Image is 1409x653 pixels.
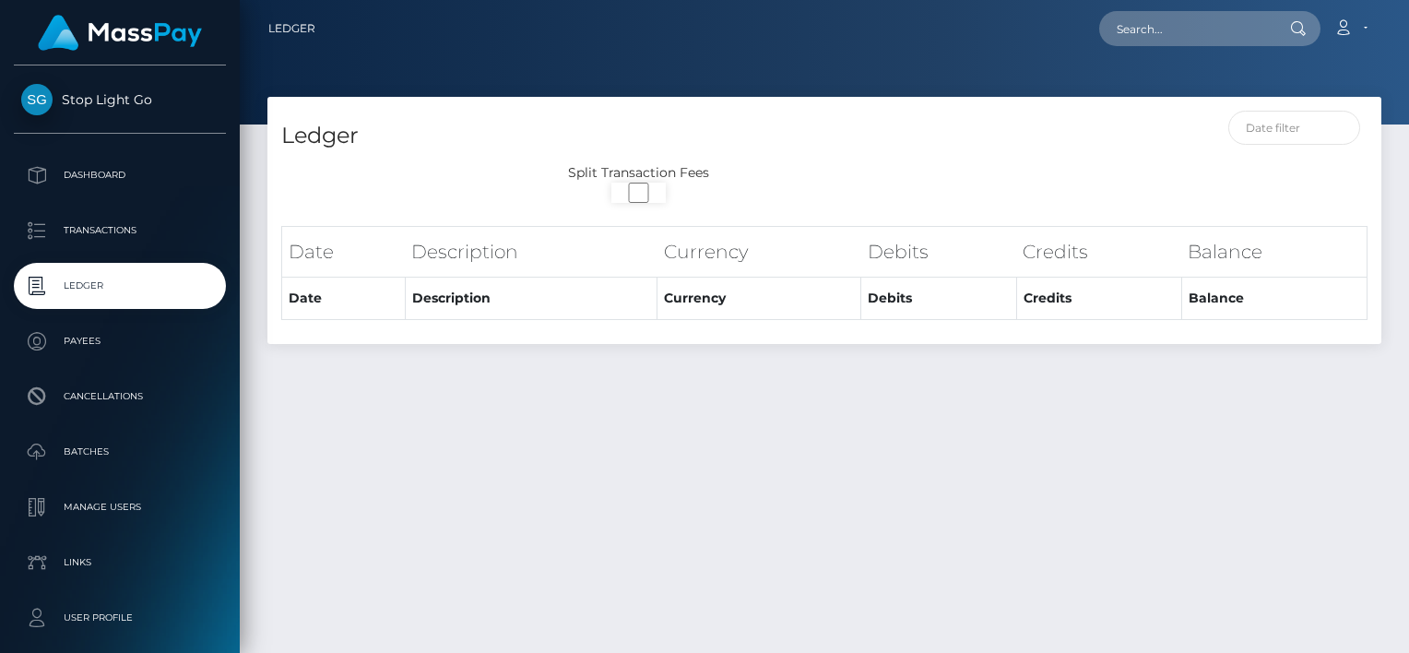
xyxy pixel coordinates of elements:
[1016,226,1181,277] th: Credits
[281,120,532,152] h4: Ledger
[282,226,406,277] th: Date
[21,272,219,300] p: Ledger
[405,278,657,320] th: Description
[21,383,219,410] p: Cancellations
[861,226,1016,277] th: Debits
[268,9,315,48] a: Ledger
[21,327,219,355] p: Payees
[267,163,1010,183] div: Split Transaction Fees
[14,374,226,420] a: Cancellations
[14,152,226,198] a: Dashboard
[21,604,219,632] p: User Profile
[14,91,226,108] span: Stop Light Go
[657,278,861,320] th: Currency
[1228,111,1361,145] input: Date filter
[21,84,53,115] img: Stop Light Go
[282,278,406,320] th: Date
[14,595,226,641] a: User Profile
[21,493,219,521] p: Manage Users
[14,208,226,254] a: Transactions
[1016,278,1181,320] th: Credits
[657,226,861,277] th: Currency
[861,278,1016,320] th: Debits
[14,429,226,475] a: Batches
[14,318,226,364] a: Payees
[405,226,657,277] th: Description
[21,549,219,576] p: Links
[21,438,219,466] p: Batches
[21,217,219,244] p: Transactions
[14,540,226,586] a: Links
[1181,226,1367,277] th: Balance
[14,484,226,530] a: Manage Users
[14,263,226,309] a: Ledger
[38,15,202,51] img: MassPay Logo
[1099,11,1273,46] input: Search...
[21,161,219,189] p: Dashboard
[1181,278,1367,320] th: Balance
